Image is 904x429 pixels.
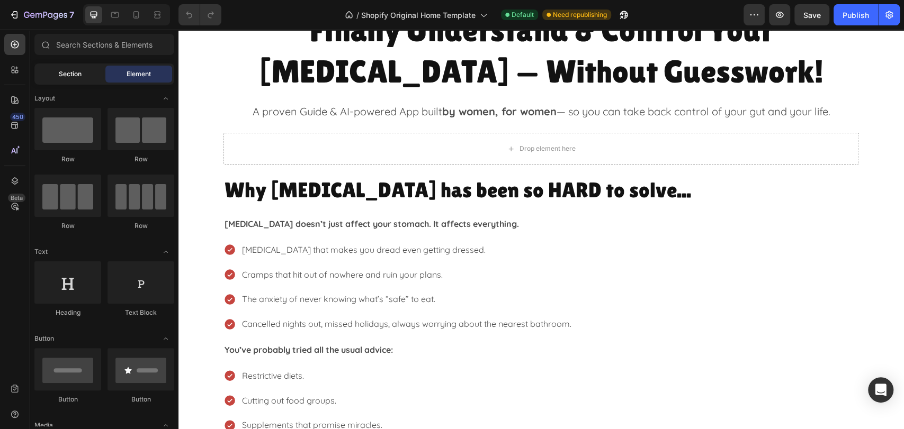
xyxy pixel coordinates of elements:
[34,308,101,317] div: Heading
[553,10,607,20] span: Need republishing
[64,262,393,277] p: The anxiety of never knowing what’s “safe” to eat.
[834,4,878,25] button: Publish
[10,113,25,121] div: 450
[264,75,378,88] strong: by women, for women
[794,4,829,25] button: Save
[356,10,359,21] span: /
[843,10,869,21] div: Publish
[34,395,101,404] div: Button
[64,238,393,253] p: Cramps that hit out of nowhere and ruin your plans.
[34,154,101,164] div: Row
[157,243,174,260] span: Toggle open
[108,221,174,231] div: Row
[64,287,393,302] p: Cancelled nights out, missed holidays, always worrying about the nearest bathroom.
[868,377,893,403] div: Open Intercom Messenger
[45,145,681,175] h2: Why [MEDICAL_DATA] has been so HARD to solve...
[341,115,397,123] div: Drop element here
[34,221,101,231] div: Row
[64,363,204,379] p: Cutting out food groups.
[108,308,174,317] div: Text Block
[64,339,204,354] p: Restrictive diets.
[46,187,679,202] p: [MEDICAL_DATA] doesn’t just affect your stomach. It affects everything.
[64,388,204,403] p: Supplements that promise miracles.
[46,72,679,92] p: A proven Guide & AI-powered App built — so you can take back control of your gut and your life.
[4,4,79,25] button: 7
[34,247,48,257] span: Text
[34,94,55,103] span: Layout
[512,10,534,20] span: Default
[34,334,54,343] span: Button
[157,330,174,347] span: Toggle open
[361,10,476,21] span: Shopify Original Home Template
[69,8,74,21] p: 7
[64,213,393,228] p: [MEDICAL_DATA] that makes you dread even getting dressed.
[157,90,174,107] span: Toggle open
[178,4,221,25] div: Undo/Redo
[178,30,904,429] iframe: Design area
[8,194,25,202] div: Beta
[34,34,174,55] input: Search Sections & Elements
[59,69,82,79] span: Section
[108,154,174,164] div: Row
[46,313,679,328] p: You’ve probably tried all the usual advice:
[803,11,821,20] span: Save
[108,395,174,404] div: Button
[127,69,151,79] span: Element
